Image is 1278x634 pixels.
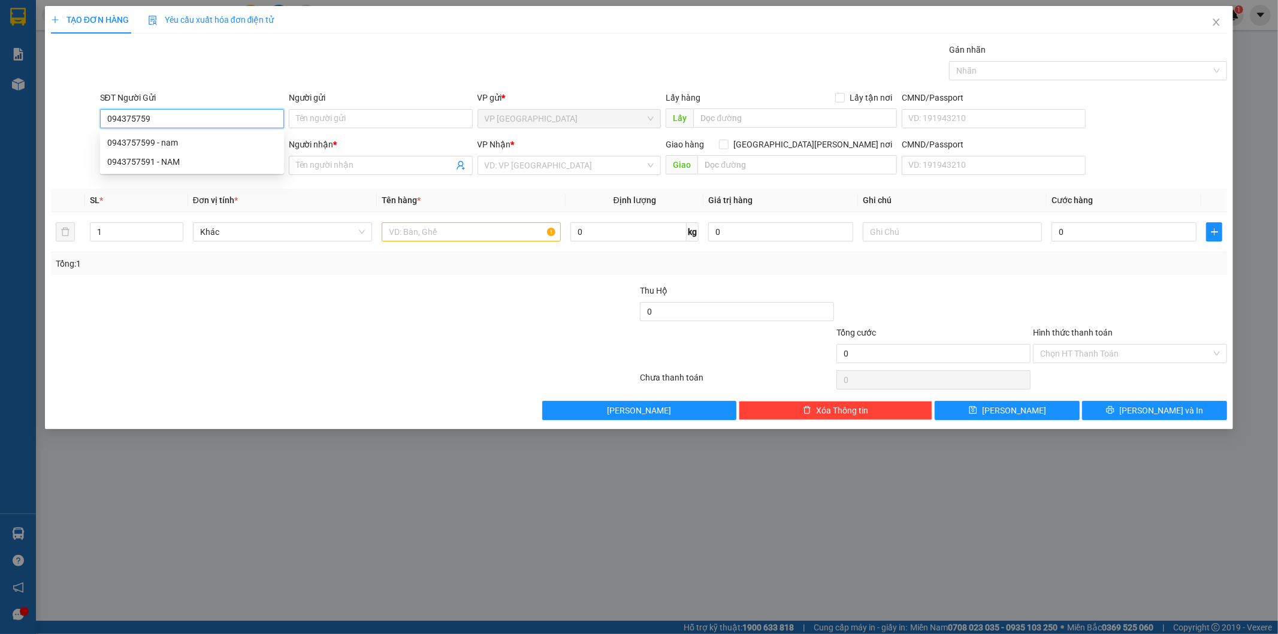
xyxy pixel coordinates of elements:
div: CMND/Passport [902,138,1086,151]
div: Người nhận [289,138,473,151]
span: [GEOGRAPHIC_DATA][PERSON_NAME] nơi [729,138,897,151]
div: 0943757599 - nam [100,133,284,152]
div: VP gửi [478,91,661,104]
div: Người gửi [289,91,473,104]
span: Lấy [666,108,693,128]
div: SĐT Người Gửi [100,91,284,104]
span: Giao hàng [666,140,704,149]
div: 0943757591 - NAM [100,152,284,171]
img: logo.jpg [7,18,37,78]
span: [PERSON_NAME] và In [1119,404,1203,417]
input: Ghi Chú [863,222,1042,241]
span: Giao [666,155,697,174]
input: Dọc đường [693,108,897,128]
button: [PERSON_NAME] [542,401,736,420]
span: printer [1106,406,1114,415]
div: CMND/Passport [902,91,1086,104]
span: plus [1207,227,1222,237]
span: VP Sài Gòn [485,110,654,128]
span: kg [687,222,699,241]
span: Tên hàng [382,195,421,205]
h2: VP Nhận: VP [GEOGRAPHIC_DATA] [68,86,311,161]
span: Định lượng [614,195,656,205]
span: TẠO ĐƠN HÀNG [51,15,129,25]
input: 0 [708,222,853,241]
span: Xóa Thông tin [816,404,868,417]
span: Thu Hộ [640,286,667,295]
span: SL [90,195,99,205]
span: save [969,406,977,415]
img: icon [148,16,158,25]
button: deleteXóa Thông tin [739,401,933,420]
span: user-add [456,161,466,170]
div: 0943757599 - nam [107,136,277,149]
label: Hình thức thanh toán [1033,328,1113,337]
input: VD: Bàn, Ghế [382,222,561,241]
span: Khác [200,223,365,241]
h2: SG2510150003 [7,86,96,105]
button: plus [1206,222,1222,241]
span: VP Nhận [478,140,511,149]
span: Lấy tận nơi [845,91,897,104]
button: delete [56,222,75,241]
span: plus [51,16,59,24]
span: Giá trị hàng [708,195,753,205]
span: Lấy hàng [666,93,700,102]
span: Đơn vị tính [193,195,238,205]
div: Tổng: 1 [56,257,493,270]
b: [PERSON_NAME] - [PERSON_NAME] Bus [43,10,183,82]
th: Ghi chú [858,189,1047,212]
input: Dọc đường [697,155,897,174]
div: Chưa thanh toán [639,371,836,392]
span: [PERSON_NAME] [982,404,1046,417]
span: Tổng cước [836,328,876,337]
button: save[PERSON_NAME] [935,401,1080,420]
span: [PERSON_NAME] [607,404,671,417]
button: printer[PERSON_NAME] và In [1082,401,1227,420]
button: Close [1200,6,1233,40]
span: close [1211,17,1221,27]
span: delete [803,406,811,415]
div: 0943757591 - NAM [107,155,277,168]
span: Yêu cầu xuất hóa đơn điện tử [148,15,274,25]
span: Cước hàng [1052,195,1093,205]
label: Gán nhãn [949,45,986,55]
